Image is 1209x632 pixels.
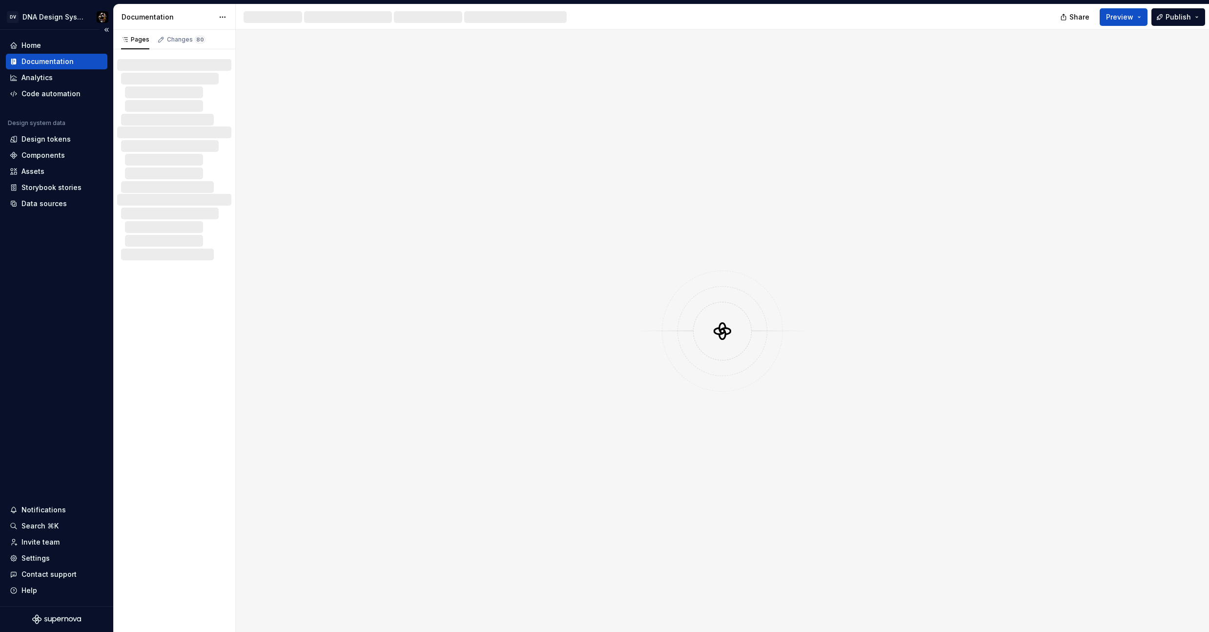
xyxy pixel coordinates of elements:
[22,12,85,22] div: DNA Design System
[6,502,107,518] button: Notifications
[6,583,107,598] button: Help
[1069,12,1089,22] span: Share
[6,518,107,534] button: Search ⌘K
[6,534,107,550] a: Invite team
[21,89,81,99] div: Code automation
[21,569,77,579] div: Contact support
[122,12,214,22] div: Documentation
[1055,8,1096,26] button: Share
[21,537,60,547] div: Invite team
[1106,12,1133,22] span: Preview
[6,86,107,102] a: Code automation
[6,164,107,179] a: Assets
[21,73,53,83] div: Analytics
[6,131,107,147] a: Design tokens
[6,147,107,163] a: Components
[6,180,107,195] a: Storybook stories
[1151,8,1205,26] button: Publish
[100,23,113,37] button: Collapse sidebar
[21,150,65,160] div: Components
[121,36,149,43] div: Pages
[21,505,66,515] div: Notifications
[8,119,65,127] div: Design system data
[97,11,108,23] img: Zack SB
[167,36,205,43] div: Changes
[21,521,59,531] div: Search ⌘K
[6,54,107,69] a: Documentation
[21,167,44,176] div: Assets
[21,134,71,144] div: Design tokens
[6,567,107,582] button: Contact support
[21,41,41,50] div: Home
[6,550,107,566] a: Settings
[195,36,205,43] span: 80
[7,11,19,23] div: DV
[1166,12,1191,22] span: Publish
[21,183,82,192] div: Storybook stories
[21,586,37,595] div: Help
[21,57,74,66] div: Documentation
[1100,8,1148,26] button: Preview
[21,553,50,563] div: Settings
[6,38,107,53] a: Home
[6,70,107,85] a: Analytics
[6,196,107,211] a: Data sources
[21,199,67,209] div: Data sources
[2,6,111,27] button: DVDNA Design SystemZack SB
[32,614,81,624] svg: Supernova Logo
